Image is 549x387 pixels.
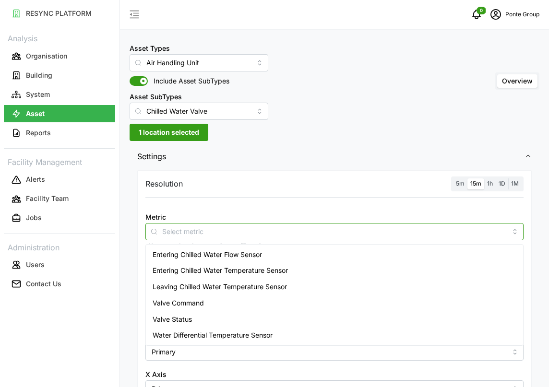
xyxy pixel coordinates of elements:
span: 1h [487,180,493,187]
p: Facility Team [26,194,69,203]
a: Contact Us [4,274,115,293]
button: Alerts [4,171,115,188]
p: Jobs [26,213,42,223]
a: Organisation [4,47,115,66]
p: Ponte Group [505,10,539,19]
p: Administration [4,240,115,254]
button: Asset [4,105,115,122]
button: Building [4,67,115,84]
span: Water Differential Temperature Sensor [153,330,273,340]
a: Users [4,255,115,274]
a: RESYNC PLATFORM [4,4,115,23]
button: Organisation [4,47,115,65]
span: 1M [511,180,519,187]
label: Asset Types [130,43,170,54]
span: 1D [499,180,505,187]
p: Organisation [26,51,67,61]
button: Users [4,256,115,273]
p: System [26,90,50,99]
span: 5m [456,180,465,187]
p: Contact Us [26,279,61,289]
button: notifications [467,5,486,24]
a: Facility Team [4,189,115,209]
span: Valve Command [153,298,204,308]
a: Reports [4,123,115,142]
span: 0 [480,7,483,14]
button: Facility Team [4,190,115,208]
button: Jobs [4,210,115,227]
button: System [4,86,115,103]
p: Facility Management [4,154,115,168]
label: Metric [145,212,166,223]
p: Resolution [145,178,183,190]
span: 1 location selected [139,124,199,141]
span: Leaving Chilled Water Temperature Sensor [153,281,287,292]
span: Settings [137,145,525,168]
input: Select metric [162,226,507,236]
span: Valve Status [153,314,192,325]
button: RESYNC PLATFORM [4,5,115,22]
a: Asset [4,104,115,123]
p: *You can only select a maximum of 5 metrics [145,242,524,250]
a: Alerts [4,170,115,189]
p: Asset [26,109,45,118]
p: RESYNC PLATFORM [26,9,92,18]
span: Overview [502,77,533,85]
span: Entering Chilled Water Flow Sensor [153,249,262,260]
span: Entering Chilled Water Temperature Sensor [153,265,288,276]
button: Contact Us [4,275,115,293]
button: 1 location selected [130,124,208,141]
label: Asset SubTypes [130,92,182,102]
p: Reports [26,128,51,138]
button: schedule [486,5,505,24]
a: Jobs [4,209,115,228]
p: Analysis [4,31,115,45]
button: Settings [130,145,539,168]
p: Alerts [26,175,45,184]
p: Building [26,70,52,80]
a: System [4,85,115,104]
span: 15m [470,180,481,187]
span: Include Asset SubTypes [148,76,229,86]
p: Users [26,260,45,270]
input: Select Y axis [145,343,524,361]
button: Reports [4,124,115,141]
a: Building [4,66,115,85]
label: X Axis [145,369,167,380]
